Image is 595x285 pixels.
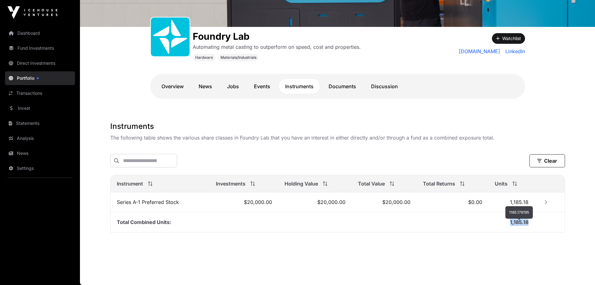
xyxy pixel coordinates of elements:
p: Automating metal casting to outperform on speed, cost and properties. [193,43,361,51]
a: News [192,79,218,94]
img: Icehouse Ventures Logo [7,6,57,19]
span: Total Value [358,180,385,187]
h1: Instruments [110,121,565,131]
a: Jobs [221,79,245,94]
a: Direct Investments [5,56,75,70]
a: News [5,146,75,160]
a: Discussion [365,79,404,94]
a: Statements [5,116,75,130]
a: Overview [155,79,190,94]
iframe: Chat Widget [564,255,595,285]
span: Total Combined Units: [117,219,171,225]
h1: Foundry Lab [193,31,361,42]
a: Dashboard [5,26,75,40]
nav: Tabs [155,79,520,94]
button: Clear [529,154,565,167]
td: $20,000.00 [352,192,417,212]
td: $0.00 [417,192,488,212]
a: Documents [322,79,362,94]
button: Watchlist [492,33,525,44]
td: $20,000.00 [278,192,352,212]
span: 1,185.18 [510,199,528,205]
a: Settings [5,161,75,175]
a: Events [248,79,276,94]
a: Portfolio [5,71,75,85]
a: Instruments [279,79,320,94]
a: [DOMAIN_NAME] [459,48,500,55]
span: Instrument [117,180,143,187]
td: Series A-1 Preferred Stock [111,192,210,212]
img: Factor-favicon.svg [153,20,187,54]
a: LinkedIn [503,48,525,55]
span: Units [495,180,508,187]
span: Materials/Industrials [221,55,256,60]
span: Hardware [195,55,213,60]
td: $20,000.00 [210,192,278,212]
div: 1185.176195 [505,206,533,219]
span: Total Returns [423,180,455,187]
a: Analysis [5,131,75,145]
span: 1,185.18 [510,219,528,225]
a: Transactions [5,86,75,100]
p: The following table shows the various share classes in Foundry Lab that you have an interest in e... [110,134,565,141]
button: Row Collapsed [541,197,551,207]
span: Holding Value [285,180,318,187]
a: Invest [5,101,75,115]
a: Fund Investments [5,41,75,55]
span: Investments [216,180,245,187]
